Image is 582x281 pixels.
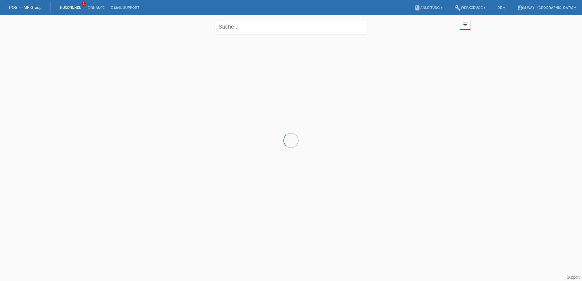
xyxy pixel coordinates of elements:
a: account_circlem-way - [GEOGRAPHIC_DATA] ▾ [514,6,579,9]
input: Suche... [215,20,367,34]
i: book [414,5,420,11]
a: bookAnleitung ▾ [411,6,446,9]
a: Support [567,275,580,279]
a: buildWerkzeuge ▾ [452,6,489,9]
a: DE ▾ [495,6,508,9]
i: filter_list [462,21,468,28]
i: build [455,5,461,11]
a: POS — MF Group [9,5,41,10]
a: E-Mail Support [108,6,142,9]
a: Einkäufe [84,6,107,9]
span: 1 [81,2,86,7]
a: Kund*innen [57,6,84,9]
i: account_circle [517,5,523,11]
